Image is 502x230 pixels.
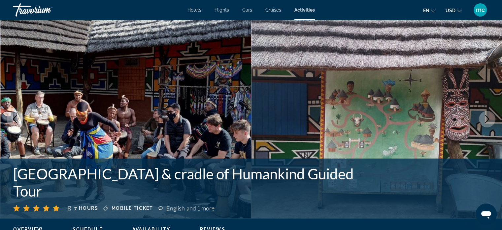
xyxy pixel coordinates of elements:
a: Travorium [13,1,79,19]
span: mc [476,7,485,13]
span: USD [446,8,455,13]
a: Hotels [187,7,201,13]
span: Mobile ticket [112,206,153,211]
span: and 1 more [186,205,215,212]
span: 7 hours [74,206,98,211]
button: Change currency [446,6,462,15]
a: Cars [242,7,252,13]
div: English [166,205,215,212]
a: Cruises [265,7,281,13]
h1: [GEOGRAPHIC_DATA] & cradle of Humankind Guided Tour [13,165,383,200]
button: Next image [479,111,495,127]
button: Change language [423,6,436,15]
span: en [423,8,429,13]
button: User Menu [472,3,489,17]
a: Flights [215,7,229,13]
a: Activities [294,7,315,13]
iframe: Button to launch messaging window [476,204,497,225]
button: Previous image [7,111,23,127]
